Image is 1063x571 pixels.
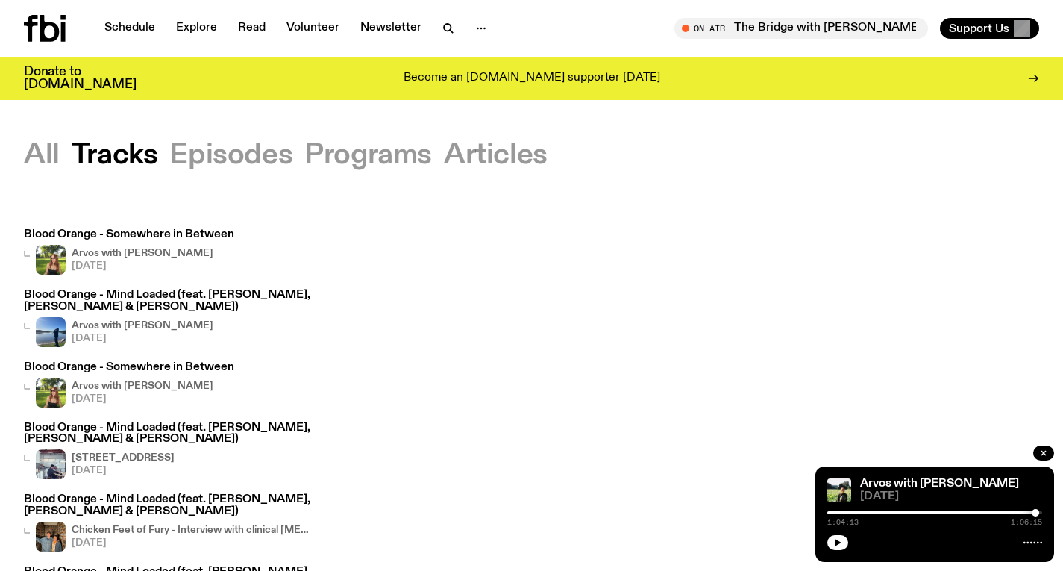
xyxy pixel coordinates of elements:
[24,290,310,346] a: Blood Orange - Mind Loaded (feat. [PERSON_NAME], [PERSON_NAME] & [PERSON_NAME])Arvos with [PERSON...
[691,22,921,34] span: Tune in live
[827,478,851,502] img: Bri is smiling and wearing a black t-shirt. She is standing in front of a lush, green field. Ther...
[36,522,66,552] img: Harrie and Dr Xi Liu (Clinical Psychologist) stand in the music library in front of shelves fille...
[827,519,859,526] span: 1:04:13
[24,362,234,373] h3: Blood Orange - Somewhere in Between
[277,18,348,39] a: Volunteer
[72,466,175,475] span: [DATE]
[1011,519,1042,526] span: 1:06:15
[304,142,432,169] button: Programs
[229,18,275,39] a: Read
[72,142,158,169] button: Tracks
[72,394,213,404] span: [DATE]
[72,334,213,343] span: [DATE]
[949,22,1009,35] span: Support Us
[167,18,226,39] a: Explore
[24,229,234,275] a: Blood Orange - Somewhere in BetweenLizzie Bowles is sitting in a bright green field of grass, wit...
[404,72,660,85] p: Become an [DOMAIN_NAME] supporter [DATE]
[351,18,430,39] a: Newsletter
[24,290,310,312] h3: Blood Orange - Mind Loaded (feat. [PERSON_NAME], [PERSON_NAME] & [PERSON_NAME])
[36,245,66,275] img: Lizzie Bowles is sitting in a bright green field of grass, with dark sunglasses and a black top. ...
[72,249,213,258] h4: Arvos with [PERSON_NAME]
[169,142,292,169] button: Episodes
[24,142,60,169] button: All
[24,494,310,517] h3: Blood Orange - Mind Loaded (feat. [PERSON_NAME], [PERSON_NAME] & [PERSON_NAME])
[24,66,137,91] h3: Donate to [DOMAIN_NAME]
[95,18,164,39] a: Schedule
[444,142,548,169] button: Articles
[24,422,310,479] a: Blood Orange - Mind Loaded (feat. [PERSON_NAME], [PERSON_NAME] & [PERSON_NAME])Pat sits at a dini...
[24,362,234,408] a: Blood Orange - Somewhere in BetweenLizzie Bowles is sitting in a bright green field of grass, wit...
[72,453,175,463] h4: [STREET_ADDRESS]
[24,229,234,240] h3: Blood Orange - Somewhere in Between
[72,525,310,535] h4: Chicken Feet of Fury - Interview with clinical [MEDICAL_DATA] & zine creator Dr [PERSON_NAME]
[72,261,213,271] span: [DATE]
[940,18,1039,39] button: Support Us
[36,449,66,479] img: Pat sits at a dining table with his profile facing the camera. Rhea sits to his left facing the c...
[72,538,310,548] span: [DATE]
[72,381,213,391] h4: Arvos with [PERSON_NAME]
[674,18,928,39] button: On AirThe Bridge with [PERSON_NAME]
[72,321,213,331] h4: Arvos with [PERSON_NAME]
[860,491,1042,502] span: [DATE]
[860,478,1019,490] a: Arvos with [PERSON_NAME]
[24,422,310,445] h3: Blood Orange - Mind Loaded (feat. [PERSON_NAME], [PERSON_NAME] & [PERSON_NAME])
[36,378,66,408] img: Lizzie Bowles is sitting in a bright green field of grass, with dark sunglasses and a black top. ...
[24,494,310,551] a: Blood Orange - Mind Loaded (feat. [PERSON_NAME], [PERSON_NAME] & [PERSON_NAME])Harrie and Dr Xi L...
